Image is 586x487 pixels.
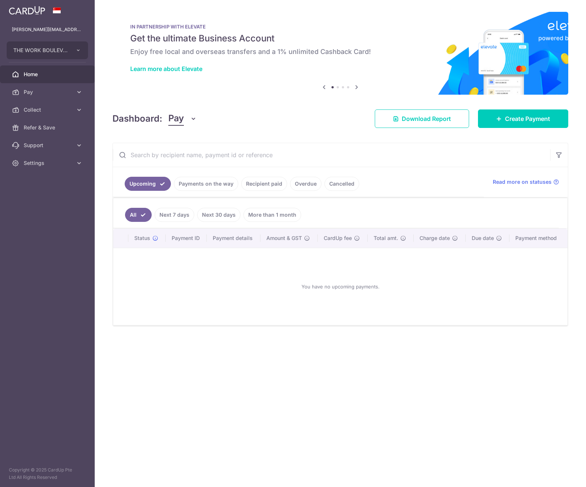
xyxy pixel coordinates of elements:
[324,234,352,242] span: CardUp fee
[24,124,73,131] span: Refer & Save
[174,177,238,191] a: Payments on the way
[166,229,207,248] th: Payment ID
[9,6,45,15] img: CardUp
[197,208,240,222] a: Next 30 days
[402,114,451,123] span: Download Report
[134,234,150,242] span: Status
[24,106,73,114] span: Collect
[125,177,171,191] a: Upcoming
[243,208,301,222] a: More than 1 month
[130,47,550,56] h6: Enjoy free local and overseas transfers and a 1% unlimited Cashback Card!
[420,234,450,242] span: Charge date
[24,159,73,167] span: Settings
[472,234,494,242] span: Due date
[478,109,568,128] a: Create Payment
[24,142,73,149] span: Support
[168,112,197,126] button: Pay
[122,254,559,319] div: You have no upcoming payments.
[130,65,202,72] a: Learn more about Elevate
[112,112,162,125] h4: Dashboard:
[207,229,260,248] th: Payment details
[168,112,184,126] span: Pay
[509,229,568,248] th: Payment method
[374,234,398,242] span: Total amt.
[7,41,88,59] button: THE WORK BOULEVARD PTE. LTD.
[130,24,550,30] p: IN PARTNERSHIP WITH ELEVATE
[290,177,321,191] a: Overdue
[155,208,194,222] a: Next 7 days
[24,71,73,78] span: Home
[493,178,559,186] a: Read more on statuses
[12,26,83,33] p: [PERSON_NAME][EMAIL_ADDRESS][PERSON_NAME][DOMAIN_NAME]
[241,177,287,191] a: Recipient paid
[505,114,550,123] span: Create Payment
[130,33,550,44] h5: Get the ultimate Business Account
[266,234,302,242] span: Amount & GST
[324,177,359,191] a: Cancelled
[13,47,68,54] span: THE WORK BOULEVARD PTE. LTD.
[375,109,469,128] a: Download Report
[113,143,550,167] input: Search by recipient name, payment id or reference
[125,208,152,222] a: All
[493,178,552,186] span: Read more on statuses
[112,12,568,95] img: Renovation banner
[24,88,73,96] span: Pay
